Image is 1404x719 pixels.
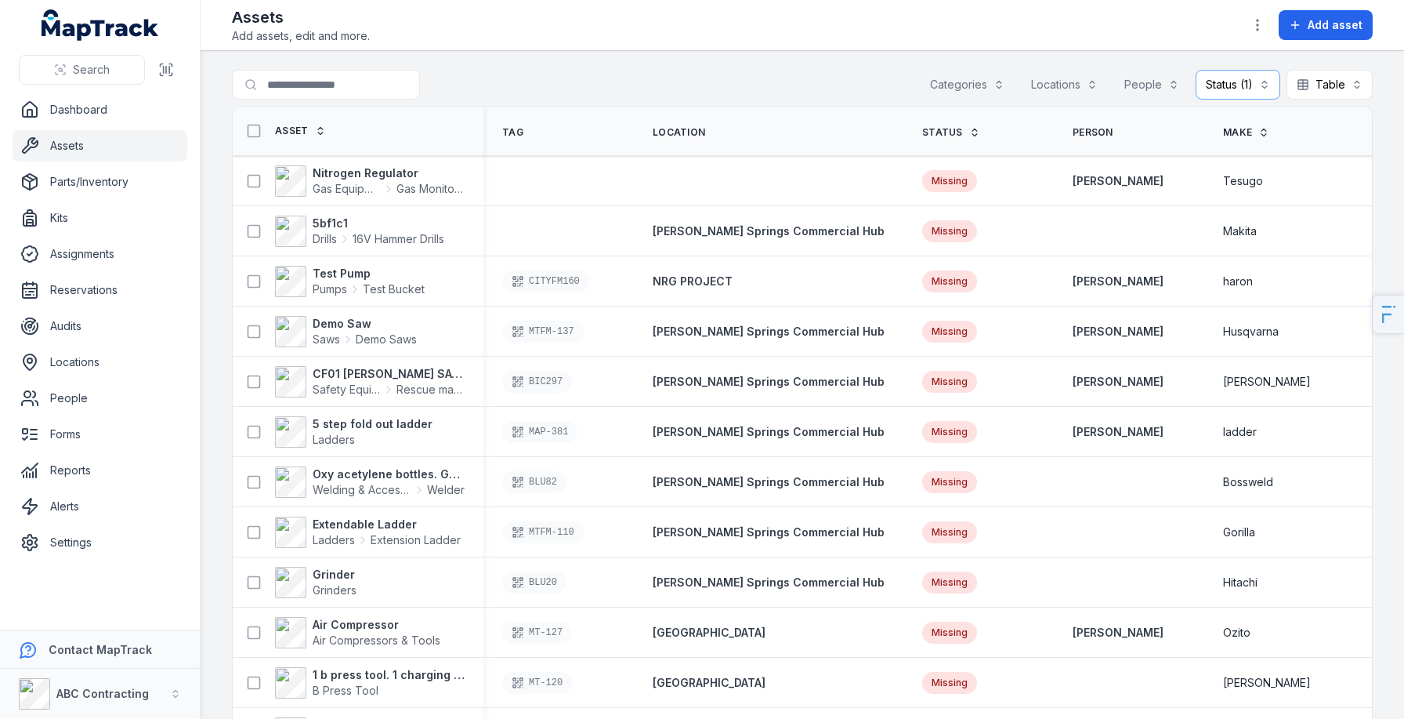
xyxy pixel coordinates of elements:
a: Asset [275,125,326,137]
a: Oxy acetylene bottles. Gauges and hoses. 1 cutting attachment, 3 cutting tips, 3 welding tips, 1 ... [275,467,465,498]
span: Search [73,62,110,78]
span: Hitachi [1223,575,1257,590]
span: Pumps [313,281,347,297]
div: Missing [922,521,977,543]
span: Person [1073,126,1113,139]
a: 1 b press tool. 1 charging cradle. 1 battery. 15 mm, 20 mm, 25 mm 32m press headsB Press Tool [275,667,465,699]
div: MT-120 [502,672,572,694]
a: [PERSON_NAME] [1073,274,1163,289]
button: Status (1) [1196,70,1280,100]
a: [PERSON_NAME] [1073,424,1163,440]
a: Nitrogen RegulatorGas EquipmentGas Monitors - Methane [275,165,465,197]
span: [PERSON_NAME] Springs Commercial Hub [653,475,885,488]
span: [PERSON_NAME] Springs Commercial Hub [653,525,885,539]
span: Test Bucket [363,281,425,297]
a: 5 step fold out ladderLadders [275,416,432,448]
span: Asset [275,125,309,137]
button: Categories [920,70,1015,100]
div: Missing [922,220,977,242]
strong: 5bf1c1 [313,216,444,231]
span: Gas Equipment [313,181,381,197]
span: B Press Tool [313,684,378,697]
span: Ozito [1223,625,1250,641]
strong: [PERSON_NAME] [1073,324,1163,340]
div: Missing [922,321,977,343]
a: Extendable LadderLaddersExtension Ladder [275,517,461,548]
span: Safety Equipment [313,382,381,398]
span: Makita [1223,223,1257,239]
span: [PERSON_NAME] Springs Commercial Hub [653,425,885,438]
strong: Grinder [313,567,356,583]
strong: 1 b press tool. 1 charging cradle. 1 battery. 15 mm, 20 mm, 25 mm 32m press heads [313,667,465,683]
div: Missing [922,170,977,192]
span: Tag [502,126,523,139]
strong: Extendable Ladder [313,517,461,532]
button: Search [19,55,145,85]
span: Bossweld [1223,474,1273,490]
a: MapTrack [42,9,159,41]
span: haron [1223,274,1253,289]
div: CITYFM160 [502,271,589,292]
strong: ABC Contracting [56,687,149,700]
div: Missing [922,471,977,493]
span: Welding & Accessories [313,482,411,498]
div: Missing [922,421,977,443]
span: [PERSON_NAME] [1223,374,1311,390]
span: Status [922,126,963,139]
span: Location [653,126,705,139]
span: 16V Hammer Drills [353,231,444,247]
span: Saws [313,332,340,347]
a: [PERSON_NAME] Springs Commercial Hub [653,525,885,540]
a: Locations [13,347,187,378]
span: [PERSON_NAME] [1223,675,1311,691]
div: Missing [922,371,977,393]
a: [GEOGRAPHIC_DATA] [653,625,765,641]
strong: Air Compressor [313,617,440,633]
span: Ladders [313,532,355,548]
button: People [1114,70,1189,100]
a: CF01 [PERSON_NAME] SAVER RESCUE [PERSON_NAME]Safety EquipmentRescue masks [275,366,465,398]
span: Welder [427,482,465,498]
div: BIC297 [502,371,572,393]
a: [GEOGRAPHIC_DATA] [653,675,765,691]
span: [PERSON_NAME] Springs Commercial Hub [653,224,885,238]
strong: Nitrogen Regulator [313,165,465,181]
span: Ladders [313,433,355,446]
a: [PERSON_NAME] [1073,173,1163,189]
strong: Contact MapTrack [49,643,152,656]
strong: [PERSON_NAME] [1073,625,1163,641]
span: Rescue masks [396,382,465,398]
a: Parts/Inventory [13,166,187,198]
h2: Assets [232,6,370,28]
a: Make [1223,126,1269,139]
span: Make [1223,126,1252,139]
a: [PERSON_NAME] Springs Commercial Hub [653,374,885,390]
div: Missing [922,622,977,644]
span: Gorilla [1223,525,1255,540]
span: Tesugo [1223,173,1263,189]
strong: Oxy acetylene bottles. Gauges and hoses. 1 cutting attachment, 3 cutting tips, 3 welding tips, 1 ... [313,467,465,482]
a: Reservations [13,274,187,306]
strong: [PERSON_NAME] [1073,374,1163,390]
span: Gas Monitors - Methane [396,181,465,197]
strong: CF01 [PERSON_NAME] SAVER RESCUE [PERSON_NAME] [313,366,465,382]
a: [PERSON_NAME] Springs Commercial Hub [653,324,885,340]
a: Test PumpPumpsTest Bucket [275,266,425,297]
div: BLU82 [502,471,566,493]
span: NRG PROJECT [653,274,733,288]
button: Add asset [1279,10,1373,40]
a: GrinderGrinders [275,567,356,598]
a: Dashboard [13,94,187,125]
span: Demo Saws [356,332,417,347]
span: Add assets, edit and more. [232,28,370,44]
button: Table [1286,70,1373,100]
span: Husqvarna [1223,324,1279,340]
span: [PERSON_NAME] Springs Commercial Hub [653,375,885,388]
span: [PERSON_NAME] Springs Commercial Hub [653,325,885,338]
a: Settings [13,527,187,558]
a: Reports [13,455,187,486]
a: Forms [13,419,187,450]
span: [GEOGRAPHIC_DATA] [653,676,765,689]
a: 5bf1c1Drills16V Hammer Drills [275,216,444,247]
